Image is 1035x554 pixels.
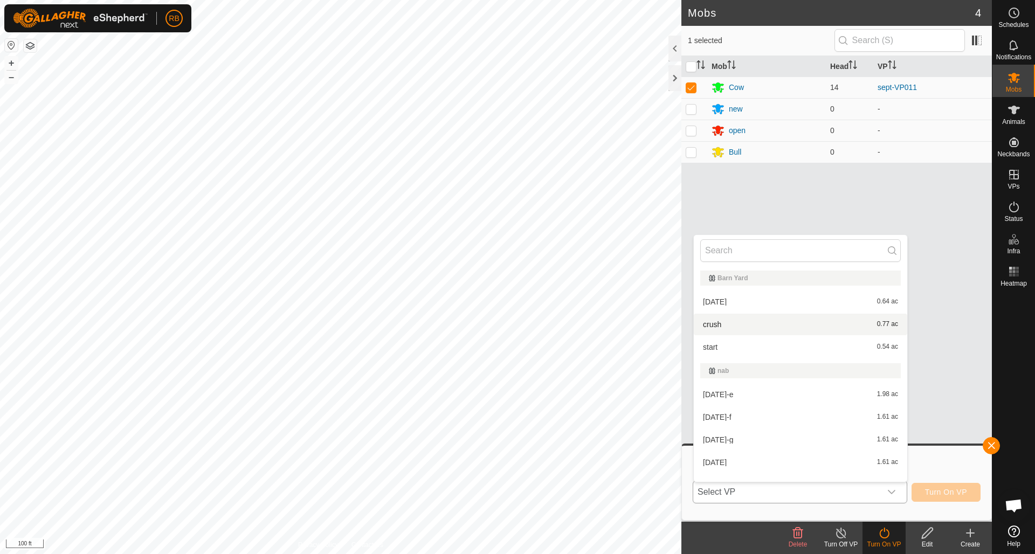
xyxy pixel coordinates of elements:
[1007,248,1020,254] span: Infra
[688,6,975,19] h2: Mobs
[703,481,717,489] span: sept
[700,239,901,262] input: Search
[703,459,727,466] span: [DATE]
[24,39,37,52] button: Map Layers
[298,540,339,550] a: Privacy Policy
[703,343,717,351] span: start
[696,62,705,71] p-sorticon: Activate to sort
[877,459,898,466] span: 1.61 ac
[729,103,743,115] div: new
[5,71,18,84] button: –
[1000,280,1027,287] span: Heatmap
[912,483,981,502] button: Turn On VP
[873,141,992,163] td: -
[703,391,734,398] span: [DATE]-e
[873,56,992,77] th: VP
[694,406,907,428] li: aug12-f
[1006,86,1022,93] span: Mobs
[13,9,148,28] img: Gallagher Logo
[997,151,1030,157] span: Neckbands
[877,481,898,489] span: 1.51 ac
[789,541,808,548] span: Delete
[998,489,1030,522] div: Open chat
[729,147,741,158] div: Bull
[694,314,907,335] li: crush
[996,54,1031,60] span: Notifications
[351,540,383,550] a: Contact Us
[830,148,834,156] span: 0
[1004,216,1023,222] span: Status
[881,481,902,503] div: dropdown trigger
[925,488,967,496] span: Turn On VP
[819,539,862,549] div: Turn Off VP
[862,539,906,549] div: Turn On VP
[5,39,18,52] button: Reset Map
[877,436,898,444] span: 1.61 ac
[830,83,839,92] span: 14
[694,336,907,358] li: start
[693,481,881,503] span: Select VP
[877,298,898,306] span: 0.64 ac
[694,384,907,405] li: aug12-e
[826,56,873,77] th: Head
[830,126,834,135] span: 0
[877,343,898,351] span: 0.54 ac
[992,521,1035,551] a: Help
[703,436,734,444] span: [DATE]-g
[878,83,917,92] a: sept-VP011
[729,125,746,136] div: open
[873,98,992,120] td: -
[703,321,721,328] span: crush
[694,474,907,496] li: sept
[873,120,992,141] td: -
[906,539,949,549] div: Edit
[998,22,1029,28] span: Schedules
[694,452,907,473] li: aug14
[877,413,898,421] span: 1.61 ac
[688,35,834,46] span: 1 selected
[877,321,898,328] span: 0.77 ac
[727,62,736,71] p-sorticon: Activate to sort
[1007,541,1020,547] span: Help
[707,56,826,77] th: Mob
[709,275,892,281] div: Barn Yard
[830,105,834,113] span: 0
[694,429,907,451] li: aug12-g
[949,539,992,549] div: Create
[709,368,892,374] div: nab
[694,291,907,313] li: aug1
[848,62,857,71] p-sorticon: Activate to sort
[703,298,727,306] span: [DATE]
[703,413,732,421] span: [DATE]-f
[888,62,896,71] p-sorticon: Activate to sort
[834,29,965,52] input: Search (S)
[877,391,898,398] span: 1.98 ac
[729,82,744,93] div: Cow
[1008,183,1019,190] span: VPs
[5,57,18,70] button: +
[1002,119,1025,125] span: Animals
[169,13,179,24] span: RB
[975,5,981,21] span: 4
